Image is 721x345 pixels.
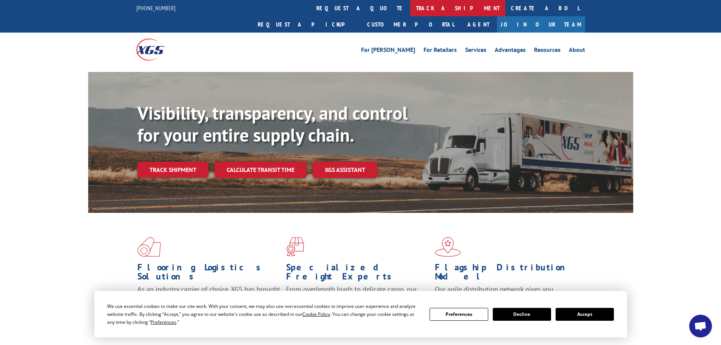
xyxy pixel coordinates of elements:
[137,285,280,312] span: As an industry carrier of choice, XGS has brought innovation and dedication to flooring logistics...
[424,47,457,55] a: For Retailers
[286,263,429,285] h1: Specialized Freight Experts
[215,162,307,178] a: Calculate transit time
[556,308,614,321] button: Accept
[361,47,415,55] a: For [PERSON_NAME]
[460,16,497,33] a: Agent
[534,47,561,55] a: Resources
[465,47,486,55] a: Services
[137,101,408,147] b: Visibility, transparency, and control for your entire supply chain.
[361,16,460,33] a: Customer Portal
[137,162,209,178] a: Track shipment
[137,237,161,257] img: xgs-icon-total-supply-chain-intelligence-red
[435,263,578,285] h1: Flagship Distribution Model
[569,47,585,55] a: About
[430,308,488,321] button: Preferences
[151,319,176,325] span: Preferences
[313,162,377,178] a: XGS ASSISTANT
[497,16,585,33] a: Join Our Team
[435,237,461,257] img: xgs-icon-flagship-distribution-model-red
[286,285,429,318] p: From overlength loads to delicate cargo, our experienced staff knows the best way to move your fr...
[495,47,526,55] a: Advantages
[689,315,712,337] div: Open chat
[137,263,280,285] h1: Flooring Logistics Solutions
[252,16,361,33] a: Request a pickup
[107,302,420,326] div: We use essential cookies to make our site work. With your consent, we may also use non-essential ...
[94,291,627,337] div: Cookie Consent Prompt
[136,4,176,12] a: [PHONE_NUMBER]
[286,237,304,257] img: xgs-icon-focused-on-flooring-red
[302,311,330,317] span: Cookie Policy
[493,308,551,321] button: Decline
[435,285,574,303] span: Our agile distribution network gives you nationwide inventory management on demand.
